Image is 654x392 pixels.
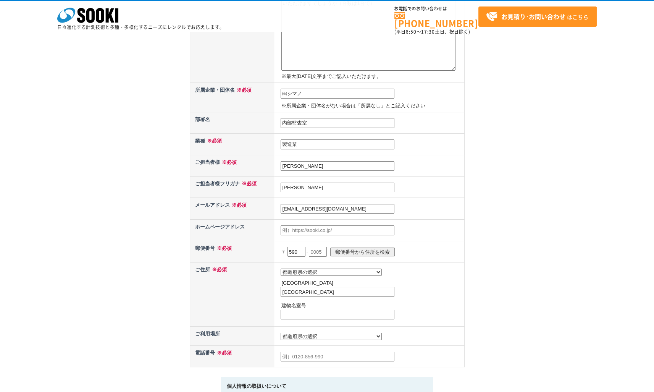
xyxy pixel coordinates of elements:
th: ご担当者様 [190,155,274,177]
input: 550 [287,247,305,257]
th: ご利用場所 [190,327,274,346]
select: /* 20250204 MOD ↑ */ /* 20241122 MOD ↑ */ [281,333,382,340]
span: ※必須 [235,87,252,93]
input: 例）0120-856-990 [281,352,394,362]
span: ※必須 [240,181,257,186]
span: ※必須 [220,159,237,165]
input: 例）example@sooki.co.jp [281,204,394,214]
span: 8:50 [406,28,417,35]
th: ご担当者様フリガナ [190,177,274,198]
th: 所属企業・団体名 [190,83,274,112]
input: 例）大阪市西区西本町1-15-10 [281,287,394,297]
span: ※必須 [230,202,247,208]
th: ホームページアドレス [190,219,274,241]
th: 業種 [190,133,274,155]
span: (平日 ～ 土日、祝日除く) [394,28,470,35]
th: 部署名 [190,112,274,133]
input: 例）株式会社ソーキ [281,89,394,99]
h5: 個人情報の取扱いについて [227,382,427,390]
input: 例）https://sooki.co.jp/ [281,225,394,235]
input: 郵便番号から住所を検索 [330,248,395,256]
input: 例）創紀 太郎 [281,161,394,171]
th: メールアドレス [190,198,274,219]
span: はこちら [486,11,588,23]
span: ※必須 [215,245,232,251]
input: 例）ソーキ タロウ [281,183,394,193]
p: ※所属企業・団体名がない場合は「所属なし」とご記入ください [281,102,462,110]
a: お見積り･お問い合わせはこちら [478,6,597,27]
span: ※必須 [205,138,222,144]
input: 例）カスタマーサポート部 [281,118,394,128]
p: [GEOGRAPHIC_DATA] [281,279,462,287]
a: [PHONE_NUMBER] [394,12,478,28]
strong: お見積り･お問い合わせ [501,12,565,21]
p: 〒 - [281,243,462,260]
p: 建物名室号 [281,302,462,310]
th: 郵便番号 [190,241,274,262]
input: 業種不明の場合、事業内容を記載ください [281,139,394,149]
th: 電話番号 [190,345,274,367]
span: お電話でのお問い合わせは [394,6,478,11]
span: ※必須 [215,350,232,356]
input: 0005 [309,247,327,257]
span: ※必須 [210,267,227,272]
th: ご住所 [190,262,274,326]
span: 17:30 [421,28,435,35]
p: ※最大[DATE]文字までご記入いただけます。 [281,73,462,81]
p: 日々進化する計測技術と多種・多様化するニーズにレンタルでお応えします。 [57,25,224,29]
